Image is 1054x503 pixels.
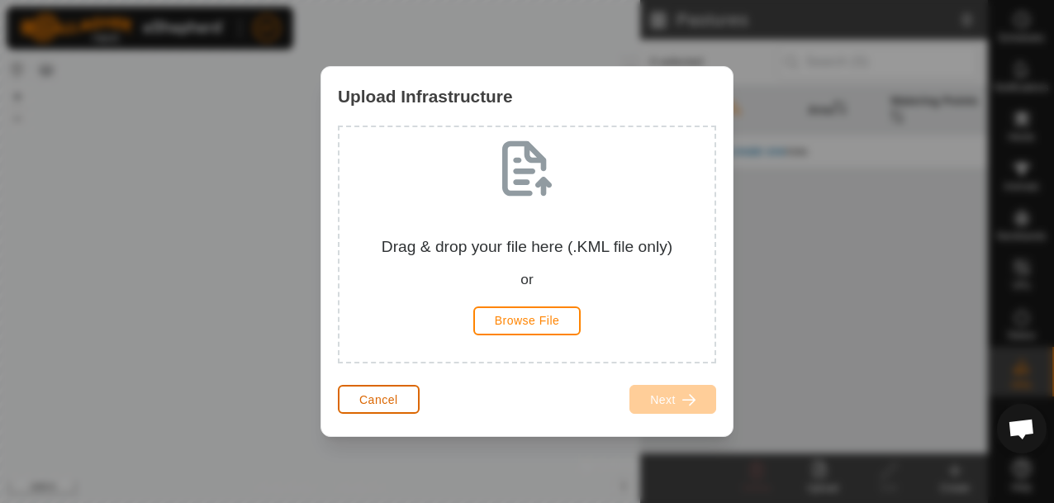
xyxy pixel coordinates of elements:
div: or [353,269,701,291]
span: Cancel [359,393,398,406]
button: Browse File [473,306,582,335]
div: Drag & drop your file here (.KML file only) [353,235,701,291]
button: Next [629,385,716,414]
span: Upload Infrastructure [338,83,512,109]
span: Next [650,393,676,406]
div: Open chat [997,404,1047,453]
span: Browse File [495,314,560,327]
button: Cancel [338,385,420,414]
